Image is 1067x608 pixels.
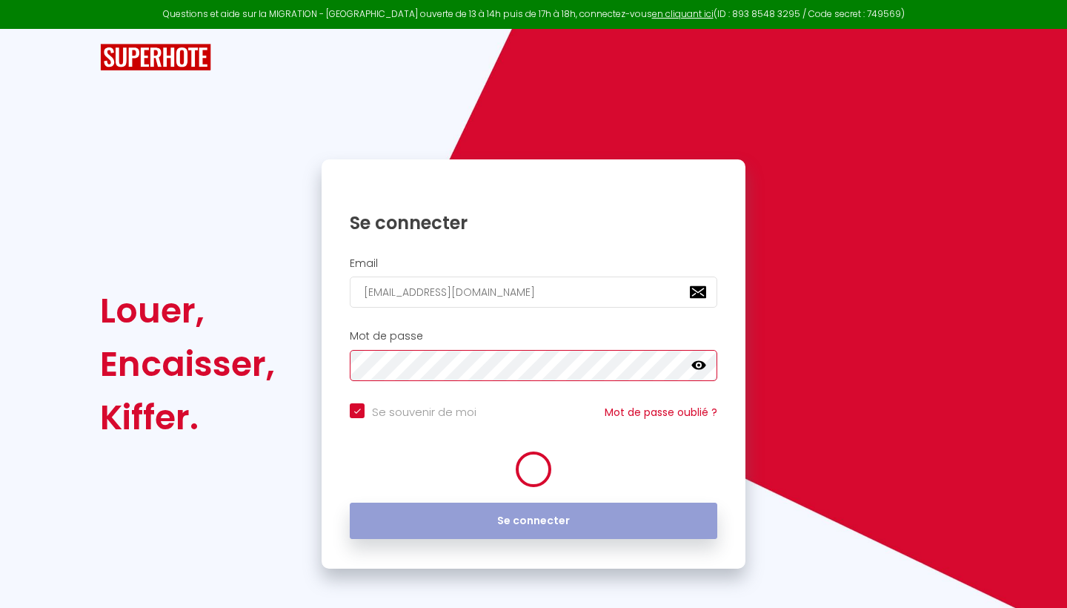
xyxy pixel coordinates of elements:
button: Se connecter [350,503,717,540]
div: Louer, [100,284,275,337]
h2: Mot de passe [350,330,717,343]
h1: Se connecter [350,211,717,234]
a: Mot de passe oublié ? [605,405,717,420]
div: Kiffer. [100,391,275,444]
img: SuperHote logo [100,44,211,71]
h2: Email [350,257,717,270]
div: Encaisser, [100,337,275,391]
input: Ton Email [350,277,717,308]
a: en cliquant ici [652,7,714,20]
